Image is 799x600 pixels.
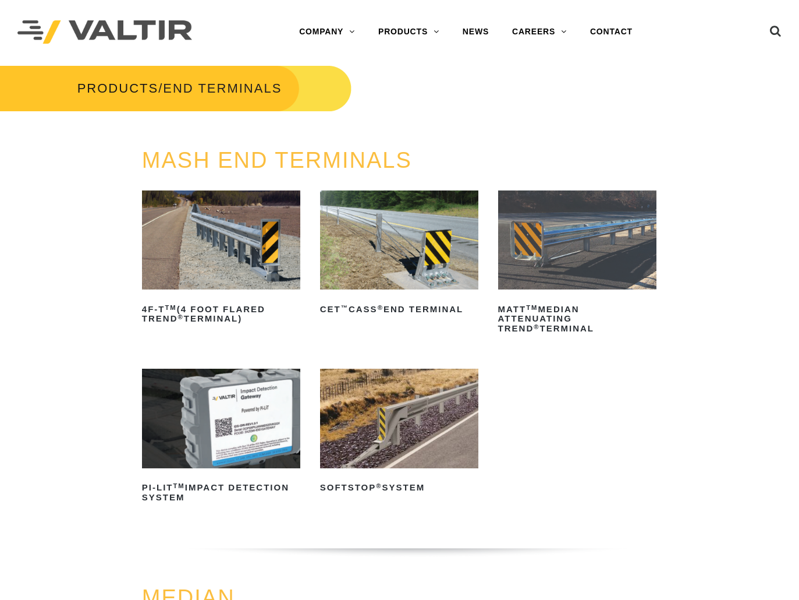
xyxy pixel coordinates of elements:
a: SoftStop®System [320,369,478,497]
img: Valtir [17,20,192,44]
sup: ® [376,482,382,489]
sup: ™ [341,304,349,311]
a: PI-LITTMImpact Detection System [142,369,300,506]
a: PRODUCTS [367,20,451,44]
a: NEWS [451,20,500,44]
a: MATTTMMedian Attenuating TREND®Terminal [498,190,656,338]
h2: CET CASS End Terminal [320,300,478,319]
span: END TERMINALS [163,81,282,96]
a: CAREERS [500,20,578,44]
h2: SoftStop System [320,479,478,497]
a: CONTACT [578,20,644,44]
a: CET™CASS®End Terminal [320,190,478,319]
h2: PI-LIT Impact Detection System [142,479,300,507]
sup: ® [534,323,539,330]
sup: TM [173,482,185,489]
sup: ® [378,304,383,311]
sup: TM [165,304,177,311]
sup: ® [178,313,184,320]
a: PRODUCTS [77,81,158,96]
a: MASH END TERMINALS [142,148,412,172]
sup: TM [526,304,538,311]
a: 4F-TTM(4 Foot Flared TREND®Terminal) [142,190,300,328]
h2: MATT Median Attenuating TREND Terminal [498,300,656,338]
a: COMPANY [287,20,367,44]
h2: 4F-T (4 Foot Flared TREND Terminal) [142,300,300,328]
img: SoftStop System End Terminal [320,369,478,468]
